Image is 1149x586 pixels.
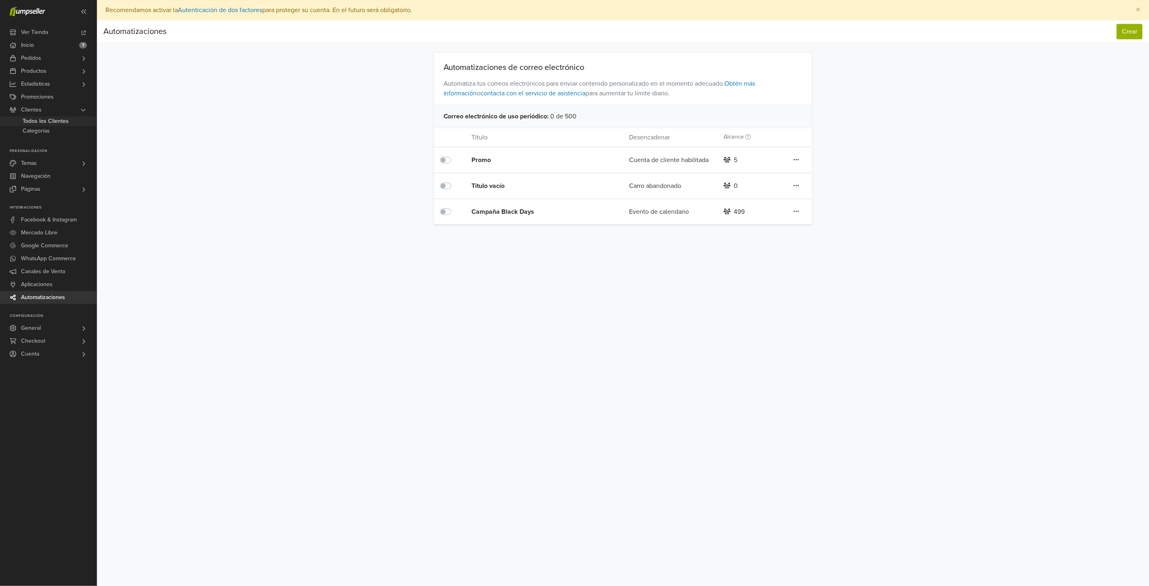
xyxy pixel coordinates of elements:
span: Temas [21,157,37,170]
p: Integraciones [10,205,97,210]
div: 5 [734,155,738,165]
p: Configuración [10,314,97,318]
span: Correo electrónico de uso periódico : [444,112,549,121]
span: Automatiza tus correos electrónicos para enviar contenido personalizado en el momento adecuado. o... [434,72,812,105]
div: Desencadenar [623,133,718,142]
span: Google Commerce [21,239,68,252]
span: 7 [79,42,87,48]
span: Navegación [21,170,51,183]
span: Ver Tienda [21,26,48,39]
span: Inicio [21,39,34,52]
button: Close [1128,0,1149,20]
span: Estadísticas [21,78,50,91]
a: Autenticación de dos factores [178,6,262,14]
span: Cuenta [21,348,39,360]
div: Carro abandonado [623,181,718,191]
div: Título vacío [471,181,598,191]
span: Productos [21,65,46,78]
div: 0 [734,181,738,191]
span: Promociones [21,91,54,103]
span: Facebook & Instagram [21,213,77,226]
span: Checkout [21,335,45,348]
span: Canales de Venta [21,265,65,278]
a: contacta con el servicio de asistencia [481,89,586,97]
div: 499 [734,207,745,217]
div: Campaña Black Days [471,207,598,217]
button: Crear [1117,24,1143,39]
p: Personalización [10,149,97,154]
span: Páginas [21,183,40,196]
span: Aplicaciones [21,278,53,291]
div: Promo [471,155,598,165]
span: WhatsApp Commerce [21,252,76,265]
div: 0 de 500 [434,105,812,128]
span: Categorías [23,126,50,136]
div: Cuenta de cliente habilitada [623,155,718,165]
span: Todos los Clientes [23,116,69,126]
span: Mercado Libre [21,226,57,239]
div: Evento de calendario [623,207,718,217]
span: × [1136,4,1141,16]
span: Automatizaciones [21,291,65,304]
div: Automatizaciones [103,23,166,40]
span: Clientes [21,103,42,116]
div: Título [465,133,623,142]
label: Alcance [724,133,751,141]
div: Automatizaciones de correo electrónico [434,63,812,72]
span: General [21,322,41,335]
span: Pedidos [21,52,41,65]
